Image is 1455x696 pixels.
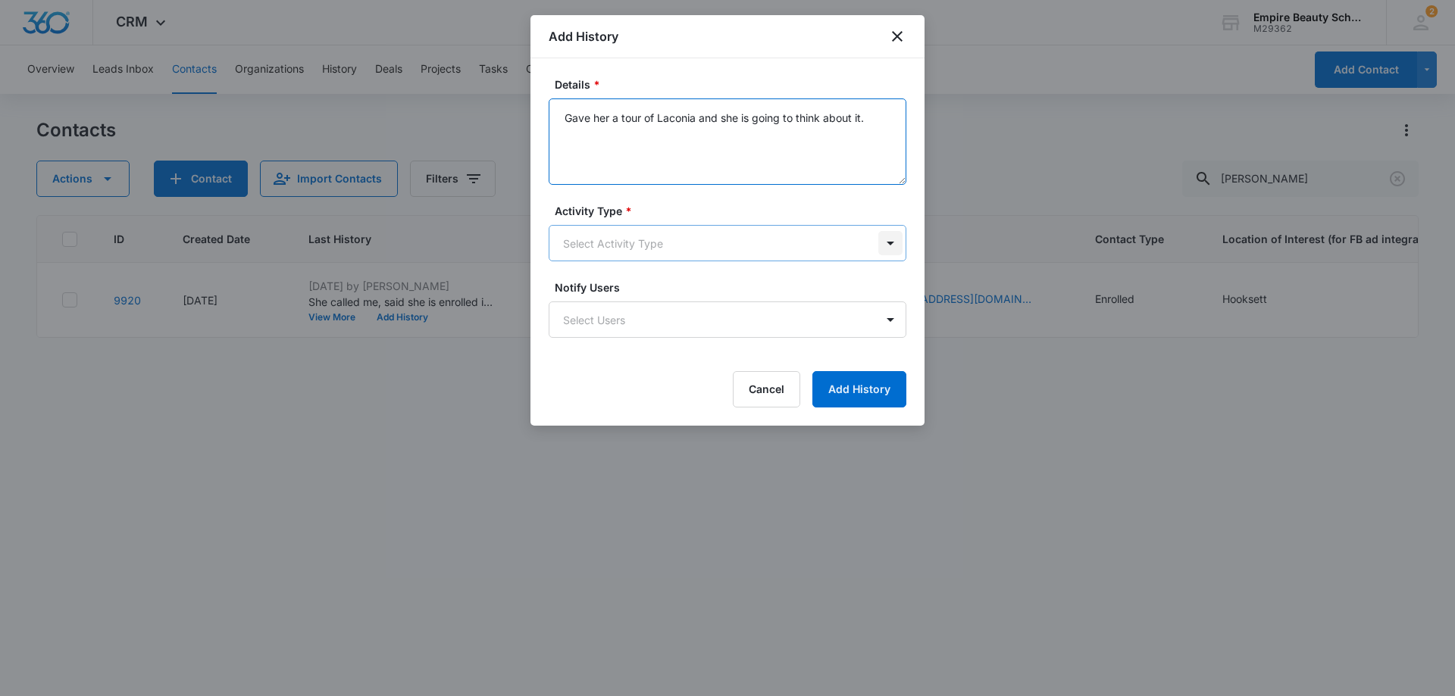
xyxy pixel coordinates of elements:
textarea: Gave her a tour of Laconia and she is going to think about it. [549,98,906,185]
h1: Add History [549,27,618,45]
label: Notify Users [555,279,912,295]
button: Add History [812,371,906,407]
button: Cancel [733,371,800,407]
label: Activity Type [555,203,912,219]
label: Details [555,76,912,92]
button: close [888,27,906,45]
